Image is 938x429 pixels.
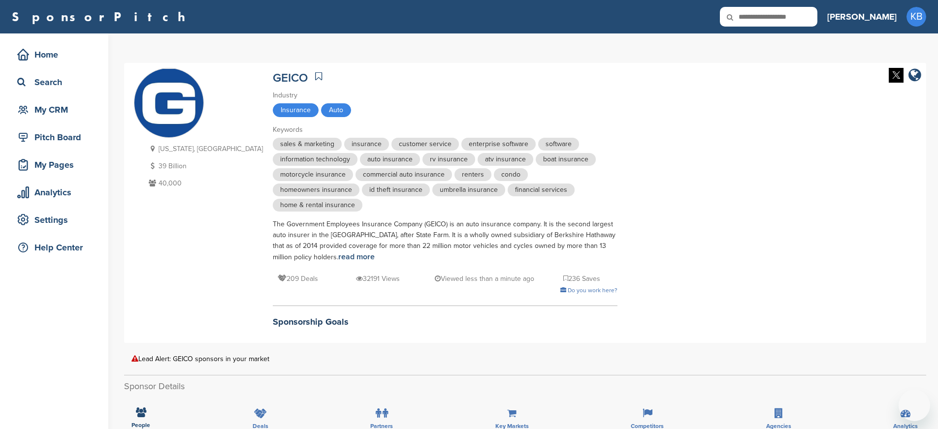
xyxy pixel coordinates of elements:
div: Home [15,46,98,63]
div: Search [15,73,98,91]
div: Analytics [15,184,98,201]
span: homeowners insurance [273,184,359,196]
a: read more [338,252,375,262]
a: Do you work here? [560,287,617,294]
div: My CRM [15,101,98,119]
span: Deals [253,423,268,429]
span: Analytics [893,423,918,429]
a: [PERSON_NAME] [827,6,897,28]
div: Settings [15,211,98,229]
img: Sponsorpitch & GEICO [134,69,203,138]
span: commercial auto insurance [356,168,452,181]
div: Industry [273,90,617,101]
span: rv insurance [422,153,475,166]
div: Lead Alert: GEICO sponsors in your market [131,355,919,363]
span: customer service [391,138,459,151]
span: Do you work here? [568,287,617,294]
span: sales & marketing [273,138,342,151]
a: Help Center [10,236,98,259]
span: KB [906,7,926,27]
a: Home [10,43,98,66]
span: condo [494,168,528,181]
a: My CRM [10,98,98,121]
span: Key Markets [495,423,529,429]
a: GEICO [273,71,308,85]
span: Partners [370,423,393,429]
span: Competitors [631,423,664,429]
span: atv insurance [478,153,533,166]
a: company link [908,68,921,84]
p: 209 Deals [278,273,318,285]
iframe: Button to launch messaging window [899,390,930,421]
span: enterprise software [461,138,536,151]
p: Viewed less than a minute ago [435,273,534,285]
div: Pitch Board [15,128,98,146]
p: 32191 Views [356,273,400,285]
h2: Sponsorship Goals [273,315,617,329]
span: auto insurance [360,153,420,166]
a: My Pages [10,153,98,176]
div: My Pages [15,156,98,174]
span: People [131,422,150,428]
span: financial services [508,184,575,196]
div: Help Center [15,239,98,256]
p: 40,000 [146,177,263,189]
span: software [538,138,579,151]
div: Keywords [273,124,617,135]
a: Search [10,71,98,93]
span: id theft insurance [362,184,430,196]
span: boat insurance [536,153,596,166]
h2: Sponsor Details [124,380,926,393]
h3: [PERSON_NAME] [827,10,897,24]
span: Auto [321,103,351,117]
div: The Government Employees Insurance Company (GEICO) is an auto insurance company. It is the second... [273,219,617,263]
img: Twitter white [889,68,904,83]
span: Agencies [766,423,791,429]
span: insurance [344,138,389,151]
span: renters [454,168,491,181]
p: 236 Saves [563,273,600,285]
a: Pitch Board [10,126,98,149]
span: Insurance [273,103,319,117]
p: 39 Billion [146,160,263,172]
a: Settings [10,209,98,231]
a: SponsorPitch [12,10,192,23]
span: umbrella insurance [432,184,505,196]
a: Analytics [10,181,98,204]
p: [US_STATE], [GEOGRAPHIC_DATA] [146,143,263,155]
span: home & rental insurance [273,199,362,212]
span: motorcycle insurance [273,168,353,181]
span: information technology [273,153,357,166]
